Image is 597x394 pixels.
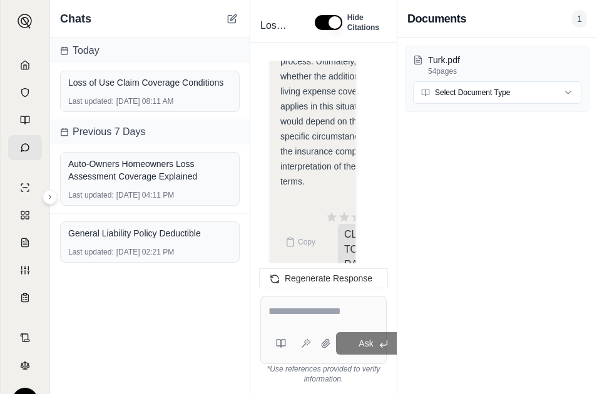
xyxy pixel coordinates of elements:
a: Contract Analysis [8,325,42,350]
h3: Documents [407,10,466,28]
button: Expand sidebar [43,189,58,205]
span: Ask [359,338,373,348]
a: Legal Search Engine [8,353,42,378]
button: Turk.pdf54pages [413,54,581,76]
span: Copy [298,237,315,247]
img: Expand sidebar [18,14,33,29]
div: [DATE] 02:21 PM [68,247,232,257]
a: Custom Report [8,258,42,283]
span: Chats [60,10,91,28]
a: Single Policy [8,175,42,200]
a: Prompt Library [8,108,42,133]
button: Expand sidebar [13,9,38,34]
p: Turk.pdf [428,54,581,66]
a: Documents Vault [8,80,42,105]
span: 1 [572,10,587,28]
span: CLICK TO RATE [338,224,388,275]
button: Ask [336,332,411,355]
button: New Chat [225,11,240,26]
div: Loss of Use Claim Coverage Conditions [68,76,232,89]
div: Edit Title [255,16,300,36]
span: Last updated: [68,247,114,257]
a: Policy Comparisons [8,203,42,228]
span: Regenerate Response [285,273,372,283]
div: [DATE] 08:11 AM [68,96,232,106]
div: Auto-Owners Homeowners Loss Assessment Coverage Explained [68,158,232,183]
a: Chat [8,135,42,160]
span: Loss of Use Claim Coverage Conditions [255,16,295,36]
a: Claim Coverage [8,230,42,255]
p: 54 pages [428,66,581,76]
a: Home [8,53,42,78]
button: Regenerate Response [259,268,388,288]
div: Previous 7 Days [50,119,250,144]
button: Copy [280,230,320,255]
a: Coverage Table [8,285,42,310]
div: General Liability Policy Deductible [68,227,232,240]
div: [DATE] 04:11 PM [68,190,232,200]
div: Today [50,38,250,63]
span: Last updated: [68,190,114,200]
span: Last updated: [68,96,114,106]
span: Hide Citations [347,13,379,33]
div: *Use references provided to verify information. [260,364,387,384]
